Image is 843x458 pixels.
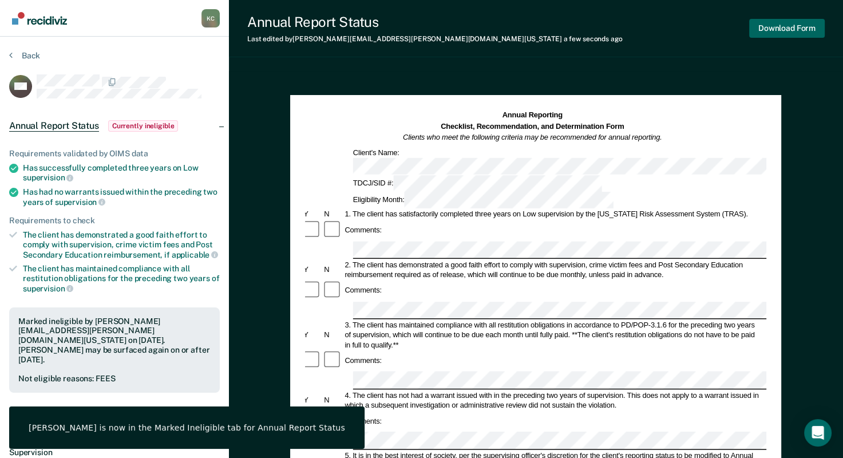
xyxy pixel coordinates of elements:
div: Requirements to check [9,216,220,226]
img: Recidiviz [12,12,67,25]
div: TDCJ/SID #: [351,175,604,192]
div: Comments: [343,356,383,365]
div: 3. The client has maintained compliance with all restitution obligations in accordance to PD/POP-... [343,320,763,350]
span: Currently ineligible [108,120,179,132]
div: Last edited by [PERSON_NAME][EMAIL_ADDRESS][PERSON_NAME][DOMAIN_NAME][US_STATE] [247,35,623,43]
div: Has had no warrants issued within the preceding two years of [23,187,220,207]
div: Y [302,395,323,405]
div: Eligibility Month: [351,192,615,208]
div: 2. The client has demonstrated a good faith effort to comply with supervision, crime victim fees ... [343,260,763,280]
div: Y [302,210,323,219]
em: Clients who meet the following criteria may be recommended for annual reporting. [403,133,662,141]
div: The client has demonstrated a good faith effort to comply with supervision, crime victim fees and... [23,230,220,259]
span: a few seconds ago [564,35,623,43]
div: 1. The client has satisfactorily completed three years on Low supervision by the [US_STATE] Risk ... [343,210,763,219]
strong: Annual Reporting [502,111,563,119]
button: Profile dropdown button [201,9,220,27]
strong: Checklist, Recommendation, and Determination Form [441,122,624,130]
button: Back [9,50,40,61]
div: Open Intercom Messenger [804,419,832,447]
span: applicable [172,250,218,259]
div: Marked ineligible by [PERSON_NAME][EMAIL_ADDRESS][PERSON_NAME][DOMAIN_NAME][US_STATE] on [DATE]. ... [18,317,211,365]
div: N [323,264,343,274]
div: 4. The client has not had a warrant issued with in the preceding two years of supervision. This d... [343,390,763,410]
dt: Supervision [9,448,220,457]
div: Has successfully completed three years on Low [23,163,220,183]
div: Comments: [343,286,383,295]
div: Comments: [343,225,383,235]
div: Requirements validated by OIMS data [9,149,220,159]
span: supervision [23,284,73,293]
button: Download Form [749,19,825,38]
div: Annual Report Status [247,14,623,30]
div: K C [201,9,220,27]
div: N [323,210,343,219]
div: Not eligible reasons: FEES [18,374,211,384]
span: supervision [55,198,105,207]
span: Annual Report Status [9,120,99,132]
div: Y [302,330,323,339]
div: The client has maintained compliance with all restitution obligations for the preceding two years of [23,264,220,293]
div: [PERSON_NAME] is now in the Marked Ineligible tab for Annual Report Status [29,423,345,433]
div: N [323,330,343,339]
div: N [323,395,343,405]
div: Y [302,264,323,274]
span: supervision [23,173,73,182]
